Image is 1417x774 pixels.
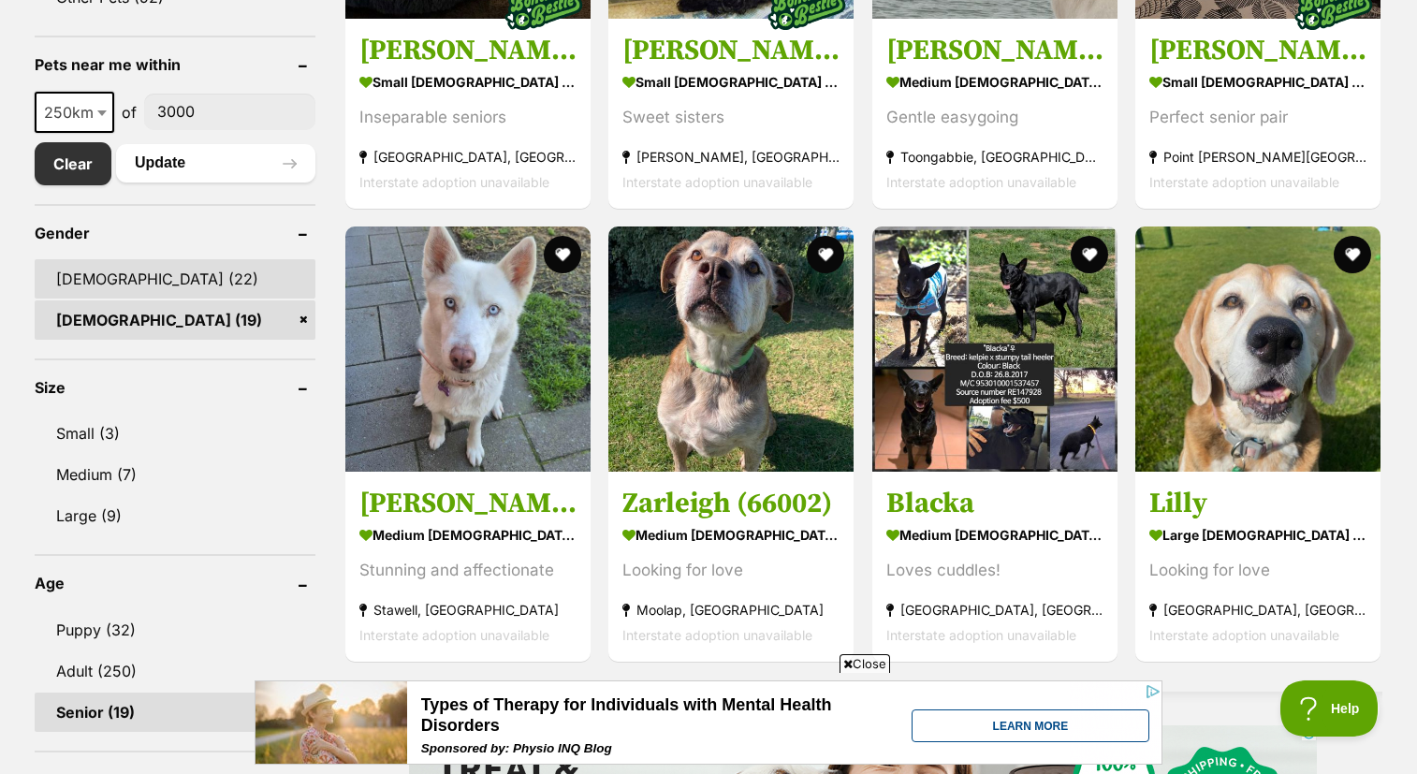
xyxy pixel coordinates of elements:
a: [PERSON_NAME] and [PERSON_NAME] small [DEMOGRAPHIC_DATA] Dog Perfect senior pair Point [PERSON_NA... [1135,19,1380,209]
a: [DEMOGRAPHIC_DATA] (19) [35,300,315,340]
img: Lilly - Beagle Dog [1135,226,1380,472]
a: Blacka medium [DEMOGRAPHIC_DATA] Dog Loves cuddles! [GEOGRAPHIC_DATA], [GEOGRAPHIC_DATA] Intersta... [872,472,1118,662]
button: Update [116,144,315,182]
a: [PERSON_NAME] medium [DEMOGRAPHIC_DATA] Dog Stunning and affectionate Stawell, [GEOGRAPHIC_DATA] ... [345,472,591,662]
a: Large (9) [35,496,315,535]
strong: Point [PERSON_NAME][GEOGRAPHIC_DATA] [1149,144,1366,169]
div: Sweet sisters [622,105,840,130]
button: favourite [1071,236,1108,273]
img: Zarleigh (66002) - American Staffordshire Terrier Dog [608,226,854,472]
strong: [GEOGRAPHIC_DATA], [GEOGRAPHIC_DATA] [1149,597,1366,622]
a: Medium (7) [35,455,315,494]
h3: [PERSON_NAME] [886,33,1103,68]
span: Interstate adoption unavailable [1149,627,1339,643]
iframe: Help Scout Beacon - Open [1280,680,1380,737]
input: postcode [144,94,315,129]
header: Size [35,379,315,396]
div: Loves cuddles! [886,558,1103,583]
h3: Blacka [886,486,1103,521]
a: Adult (250) [35,651,315,691]
button: favourite [808,236,845,273]
strong: Moolap, [GEOGRAPHIC_DATA] [622,597,840,622]
a: Zarleigh (66002) medium [DEMOGRAPHIC_DATA] Dog Looking for love Moolap, [GEOGRAPHIC_DATA] Interst... [608,472,854,662]
strong: [GEOGRAPHIC_DATA], [GEOGRAPHIC_DATA] [886,597,1103,622]
div: Gentle easygoing [886,105,1103,130]
strong: medium [DEMOGRAPHIC_DATA] Dog [622,521,840,548]
span: Interstate adoption unavailable [886,174,1076,190]
strong: small [DEMOGRAPHIC_DATA] Dog [1149,68,1366,95]
a: [DEMOGRAPHIC_DATA] (22) [35,259,315,299]
button: favourite [1334,236,1371,273]
a: [PERSON_NAME] medium [DEMOGRAPHIC_DATA] Dog Gentle easygoing Toongabbie, [GEOGRAPHIC_DATA] Inters... [872,19,1118,209]
button: favourite [544,236,581,273]
strong: medium [DEMOGRAPHIC_DATA] Dog [886,68,1103,95]
h3: [PERSON_NAME] and [PERSON_NAME] [622,33,840,68]
strong: Stawell, [GEOGRAPHIC_DATA] [359,597,577,622]
a: Small (3) [35,414,315,453]
div: Inseparable seniors [359,105,577,130]
a: [PERSON_NAME] and [PERSON_NAME] small [DEMOGRAPHIC_DATA] Dog Inseparable seniors [GEOGRAPHIC_DATA... [345,19,591,209]
strong: Toongabbie, [GEOGRAPHIC_DATA] [886,144,1103,169]
strong: small [DEMOGRAPHIC_DATA] Dog [622,68,840,95]
header: Pets near me within [35,56,315,73]
h3: [PERSON_NAME] and [PERSON_NAME] [359,33,577,68]
a: Senior (19) [35,693,315,732]
a: Puppy (32) [35,610,315,650]
div: Perfect senior pair [1149,105,1366,130]
span: 250km [35,92,114,133]
strong: medium [DEMOGRAPHIC_DATA] Dog [886,521,1103,548]
header: Age [35,575,315,591]
span: Interstate adoption unavailable [886,627,1076,643]
div: Looking for love [1149,558,1366,583]
span: of [122,101,137,124]
a: [PERSON_NAME] and [PERSON_NAME] small [DEMOGRAPHIC_DATA] Dog Sweet sisters [PERSON_NAME], [GEOGRA... [608,19,854,209]
strong: [GEOGRAPHIC_DATA], [GEOGRAPHIC_DATA] [359,144,577,169]
header: Gender [35,225,315,241]
a: Clear [35,142,111,185]
h3: [PERSON_NAME] and [PERSON_NAME] [1149,33,1366,68]
strong: large [DEMOGRAPHIC_DATA] Dog [1149,521,1366,548]
span: Interstate adoption unavailable [1149,174,1339,190]
strong: small [DEMOGRAPHIC_DATA] Dog [359,68,577,95]
span: Interstate adoption unavailable [359,627,549,643]
div: Looking for love [622,558,840,583]
h3: Zarleigh (66002) [622,486,840,521]
strong: [PERSON_NAME], [GEOGRAPHIC_DATA] [622,144,840,169]
img: Blacka - Australian Kelpie x Australian Stumpy Tail Cattle Dog [872,226,1118,472]
h3: [PERSON_NAME] [359,486,577,521]
h3: Lilly [1149,486,1366,521]
span: 250km [37,99,112,125]
img: Ashie - Siberian Husky Dog [345,226,591,472]
div: Stunning and affectionate [359,558,577,583]
span: Interstate adoption unavailable [622,627,812,643]
span: Interstate adoption unavailable [622,174,812,190]
strong: medium [DEMOGRAPHIC_DATA] Dog [359,521,577,548]
span: Close [840,654,890,673]
a: Lilly large [DEMOGRAPHIC_DATA] Dog Looking for love [GEOGRAPHIC_DATA], [GEOGRAPHIC_DATA] Intersta... [1135,472,1380,662]
iframe: Advertisement [255,680,1162,765]
span: Interstate adoption unavailable [359,174,549,190]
